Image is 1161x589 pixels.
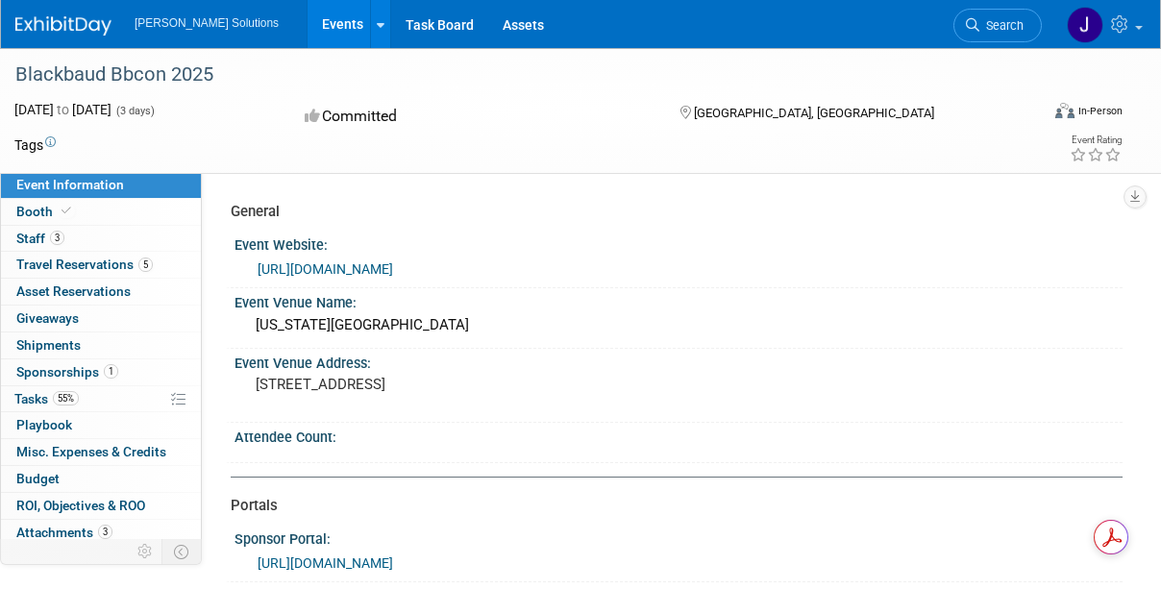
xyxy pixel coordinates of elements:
[258,555,393,571] a: [URL][DOMAIN_NAME]
[1,279,201,305] a: Asset Reservations
[53,391,79,405] span: 55%
[235,423,1123,447] div: Attendee Count:
[16,337,81,353] span: Shipments
[1,226,201,252] a: Staff3
[1,306,201,331] a: Giveaways
[1,439,201,465] a: Misc. Expenses & Credits
[16,417,72,432] span: Playbook
[62,206,71,216] i: Booth reservation complete
[16,231,64,246] span: Staff
[162,539,202,564] td: Toggle Event Tabs
[14,102,111,117] span: [DATE] [DATE]
[258,261,393,277] a: [URL][DOMAIN_NAME]
[1,359,201,385] a: Sponsorships1
[1,520,201,546] a: Attachments3
[129,539,162,564] td: Personalize Event Tab Strip
[1055,103,1075,118] img: Format-Inperson.png
[16,471,60,486] span: Budget
[16,177,124,192] span: Event Information
[235,525,1123,549] div: Sponsor Portal:
[16,310,79,326] span: Giveaways
[1077,104,1123,118] div: In-Person
[16,204,75,219] span: Booth
[256,376,583,393] pre: [STREET_ADDRESS]
[235,349,1123,373] div: Event Venue Address:
[54,102,72,117] span: to
[231,202,1108,222] div: General
[1,199,201,225] a: Booth
[235,231,1123,255] div: Event Website:
[16,498,145,513] span: ROI, Objectives & ROO
[16,525,112,540] span: Attachments
[15,16,111,36] img: ExhibitDay
[104,364,118,379] span: 1
[694,106,934,120] span: [GEOGRAPHIC_DATA], [GEOGRAPHIC_DATA]
[979,18,1024,33] span: Search
[50,231,64,245] span: 3
[1070,135,1122,145] div: Event Rating
[1067,7,1103,43] img: Jadie Gamble
[249,310,1108,340] div: [US_STATE][GEOGRAPHIC_DATA]
[14,391,79,406] span: Tasks
[98,525,112,539] span: 3
[14,135,56,155] td: Tags
[231,496,1108,516] div: Portals
[16,364,118,380] span: Sponsorships
[1,252,201,278] a: Travel Reservations5
[1,332,201,358] a: Shipments
[1,172,201,198] a: Event Information
[16,257,153,272] span: Travel Reservations
[962,100,1123,129] div: Event Format
[1,466,201,492] a: Budget
[299,100,649,134] div: Committed
[1,412,201,438] a: Playbook
[1,386,201,412] a: Tasks55%
[9,58,1027,92] div: Blackbaud Bbcon 2025
[138,258,153,272] span: 5
[1,493,201,519] a: ROI, Objectives & ROO
[114,105,155,117] span: (3 days)
[16,283,131,299] span: Asset Reservations
[235,288,1123,312] div: Event Venue Name:
[135,16,279,30] span: [PERSON_NAME] Solutions
[953,9,1042,42] a: Search
[16,444,166,459] span: Misc. Expenses & Credits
